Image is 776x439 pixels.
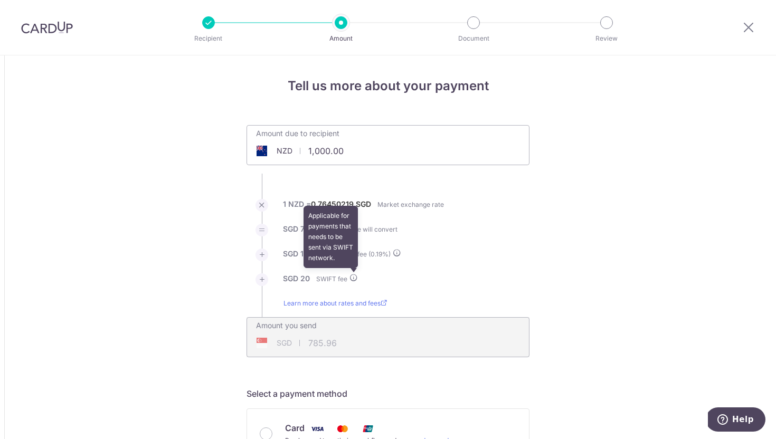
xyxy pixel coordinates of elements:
[708,407,765,434] iframe: Opens a widget where you can find more information
[434,33,513,44] p: Document
[256,128,339,139] label: Amount due to recipient
[357,422,378,435] img: Union Pay
[283,224,298,234] label: SGD
[283,298,387,317] a: Learn more about rates and fees
[377,199,444,210] label: Market exchange rate
[327,224,398,235] label: Amount we will convert
[567,33,646,44] p: Review
[316,273,358,284] label: SWIFT fee
[311,199,354,209] label: 0.76450219
[321,249,401,260] label: Conversion fee ( %)
[332,422,353,435] img: Mastercard
[304,206,358,268] div: Applicable for payments that needs to be sent via SWIFT network.
[256,320,317,331] label: Amount you send
[371,250,382,258] span: 0.19
[169,33,248,44] p: Recipient
[277,338,292,348] span: SGD
[300,249,315,259] label: 1.46
[285,423,305,433] span: Card
[302,33,380,44] p: Amount
[247,77,529,96] h4: Tell us more about your payment
[283,199,371,216] label: 1 NZD =
[283,249,298,259] label: SGD
[356,199,371,209] label: SGD
[21,21,73,34] img: CardUp
[283,273,298,284] label: SGD
[247,387,529,400] h5: Select a payment method
[300,224,321,234] label: 764.5
[300,273,310,284] label: 20
[277,146,292,156] span: NZD
[307,422,328,435] img: Visa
